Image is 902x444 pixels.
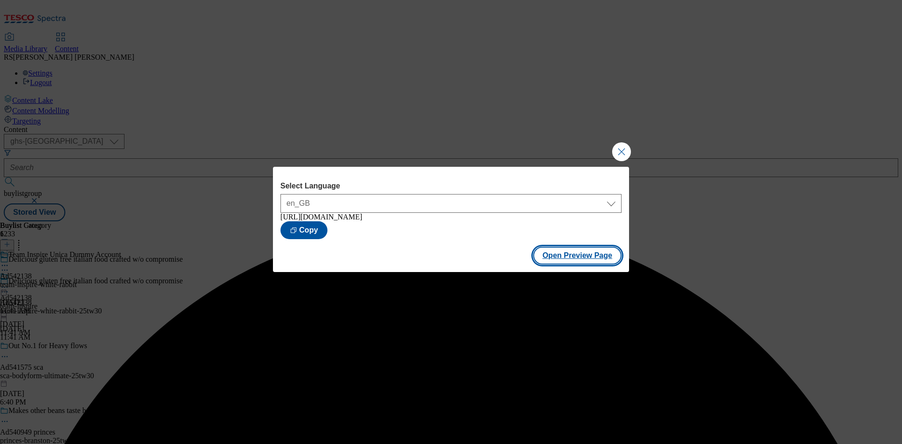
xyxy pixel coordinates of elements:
[612,142,631,161] button: Close Modal
[280,213,622,221] div: [URL][DOMAIN_NAME]
[533,247,622,265] button: Open Preview Page
[280,221,327,239] button: Copy
[273,167,629,272] div: Modal
[280,182,622,190] label: Select Language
